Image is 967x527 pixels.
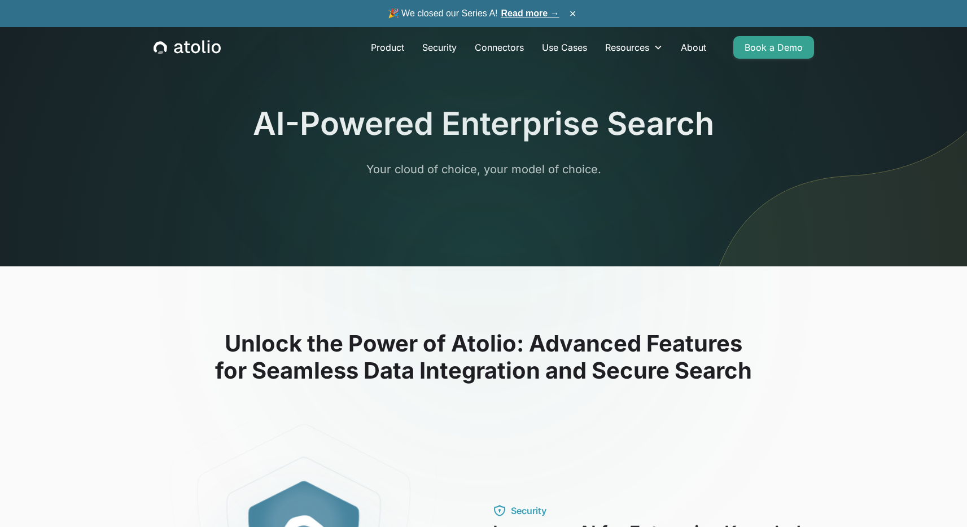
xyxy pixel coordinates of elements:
h2: Unlock the Power of Atolio: Advanced Features for Seamless Data Integration and Secure Search [122,330,845,384]
h1: AI-Powered Enterprise Search [253,105,714,143]
a: About [672,36,715,59]
a: Book a Demo [733,36,814,59]
a: Read more → [501,8,559,18]
a: Use Cases [533,36,596,59]
div: Resources [596,36,672,59]
a: Connectors [466,36,533,59]
a: home [154,40,221,55]
a: Security [413,36,466,59]
div: Resources [605,41,649,54]
a: Product [362,36,413,59]
button: × [566,7,580,20]
img: line [702,5,967,266]
p: Your cloud of choice, your model of choice. [267,161,701,178]
div: Security [511,504,546,517]
span: 🎉 We closed our Series A! [388,7,559,20]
